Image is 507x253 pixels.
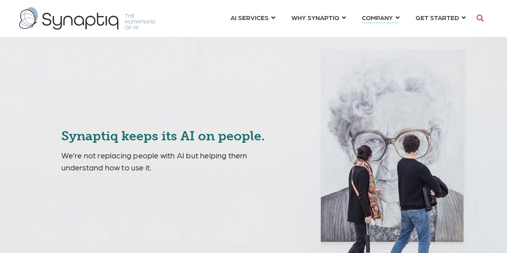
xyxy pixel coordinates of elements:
[61,128,265,144] span: Synaptiq keeps its AI on people.
[222,4,474,33] nav: menu
[291,10,346,25] a: WHY SYNAPTIQ
[362,12,393,23] span: COMPANY
[291,12,339,23] span: WHY SYNAPTIQ
[416,12,459,23] span: GET STARTED
[61,149,282,173] p: We’re not replacing people with AI but helping them understand how to use it.
[19,7,156,30] img: synaptiq logo-1
[362,10,400,25] a: COMPANY
[230,12,269,23] span: AI SERVICES
[230,10,275,25] a: AI SERVICES
[416,10,466,25] a: GET STARTED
